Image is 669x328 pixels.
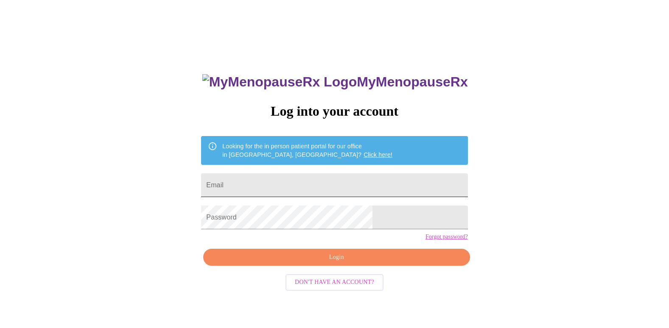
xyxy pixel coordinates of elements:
[203,249,470,266] button: Login
[286,274,383,291] button: Don't have an account?
[425,233,468,240] a: Forgot password?
[202,74,468,90] h3: MyMenopauseRx
[222,139,392,162] div: Looking for the in person patient portal for our office in [GEOGRAPHIC_DATA], [GEOGRAPHIC_DATA]?
[202,74,357,90] img: MyMenopauseRx Logo
[283,278,386,285] a: Don't have an account?
[364,151,392,158] a: Click here!
[213,252,460,263] span: Login
[295,277,374,288] span: Don't have an account?
[201,103,467,119] h3: Log into your account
